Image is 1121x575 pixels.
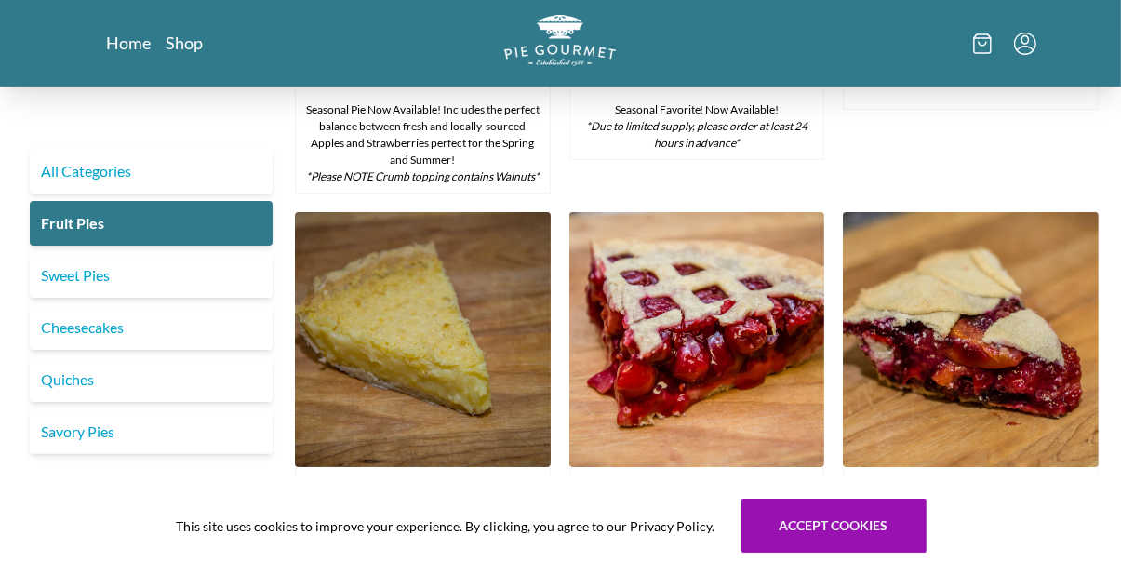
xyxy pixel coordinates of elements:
[296,94,550,193] div: Seasonal Pie Now Available! Includes the perfect balance between fresh and locally-sourced Apples...
[741,499,927,553] button: Accept cookies
[167,32,204,54] a: Shop
[30,201,273,246] a: Fruit Pies
[30,305,273,350] a: Cheesecakes
[30,409,273,454] a: Savory Pies
[569,212,825,468] img: Cherry
[843,212,1099,468] img: Blackberry Peach
[107,32,152,54] a: Home
[30,357,273,402] a: Quiches
[306,169,540,183] em: *Please NOTE Crumb topping contains Walnuts*
[177,516,715,536] span: This site uses cookies to improve your experience. By clicking, you agree to our Privacy Policy.
[586,119,807,150] em: *Due to limited supply, please order at least 24 hours in advance*
[504,15,616,66] img: logo
[30,149,273,194] a: All Categories
[1014,33,1036,55] button: Menu
[30,253,273,298] a: Sweet Pies
[570,94,824,159] div: Seasonal Favorite! Now Available!
[295,212,551,468] img: Lemon Chess
[504,15,616,72] a: Logo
